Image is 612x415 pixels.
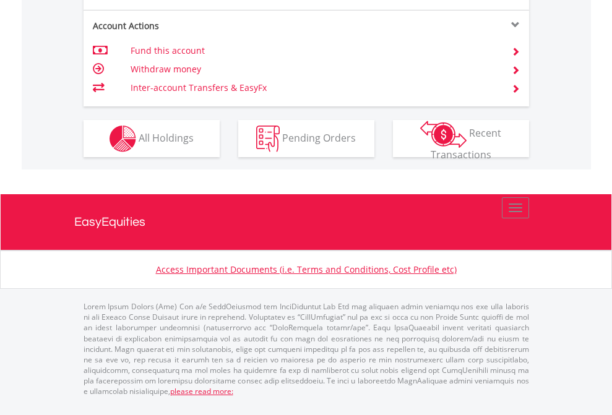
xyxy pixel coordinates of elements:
[256,126,280,152] img: pending_instructions-wht.png
[139,130,194,144] span: All Holdings
[110,126,136,152] img: holdings-wht.png
[420,121,467,148] img: transactions-zar-wht.png
[84,20,306,32] div: Account Actions
[238,120,374,157] button: Pending Orders
[170,386,233,396] a: please read more:
[156,263,457,275] a: Access Important Documents (i.e. Terms and Conditions, Cost Profile etc)
[74,194,538,250] a: EasyEquities
[84,301,529,396] p: Lorem Ipsum Dolors (Ame) Con a/e SeddOeiusmod tem InciDiduntut Lab Etd mag aliquaen admin veniamq...
[131,41,496,60] td: Fund this account
[131,79,496,97] td: Inter-account Transfers & EasyFx
[393,120,529,157] button: Recent Transactions
[84,120,220,157] button: All Holdings
[282,130,356,144] span: Pending Orders
[131,60,496,79] td: Withdraw money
